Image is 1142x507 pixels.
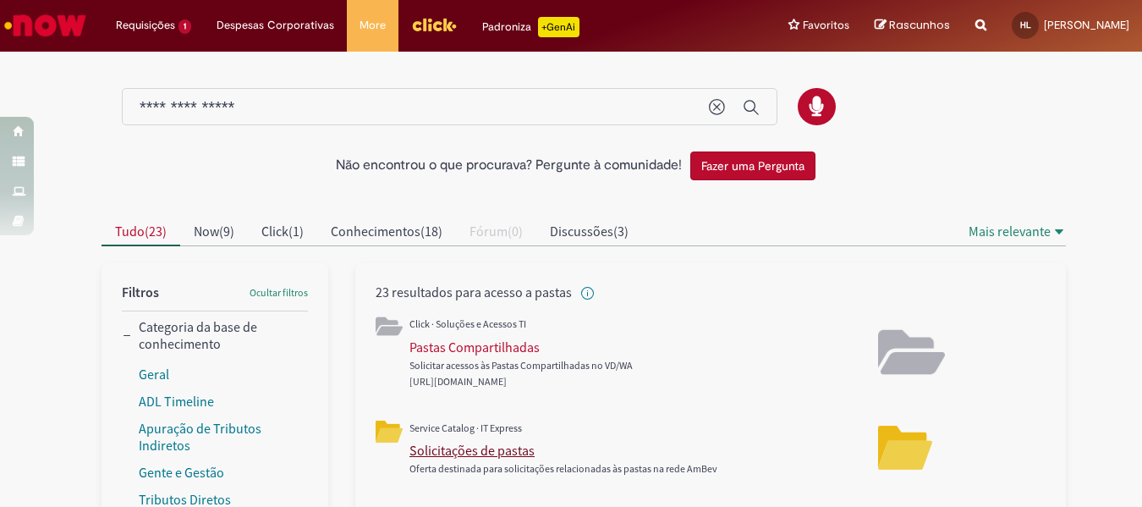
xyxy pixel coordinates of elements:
[336,158,682,174] h2: Não encontrou o que procurava? Pergunte à comunidade!
[538,17,579,37] p: +GenAi
[889,17,950,33] span: Rascunhos
[360,17,386,34] span: More
[875,18,950,34] a: Rascunhos
[411,12,457,37] img: click_logo_yellow_360x200.png
[1020,19,1031,30] span: HL
[217,17,334,34] span: Despesas Corporativas
[2,8,89,42] img: ServiceNow
[116,17,175,34] span: Requisições
[178,19,191,34] span: 1
[482,17,579,37] div: Padroniza
[803,17,849,34] span: Favoritos
[1044,18,1129,32] span: [PERSON_NAME]
[690,152,815,180] button: Fazer uma Pergunta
